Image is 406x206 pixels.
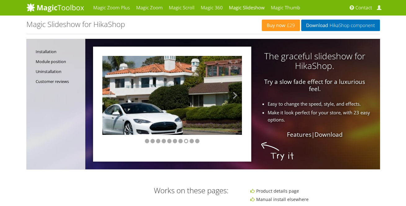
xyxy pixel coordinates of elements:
a: Features [287,130,311,139]
a: Uninstallation [36,66,82,76]
a: Buy now£29 [262,20,300,31]
li: Manual install elsewhere [250,196,379,203]
p: | [85,131,368,138]
a: DownloadHikaShop component [301,20,380,31]
a: Module position [36,57,82,66]
h3: The graceful slideshow for HikaShop. [85,51,368,71]
span: Contact [355,5,372,11]
img: MagicToolbox.com - Image tools for your website [26,3,84,12]
a: Customer reviews [36,76,82,86]
span: HikaShop component [328,23,375,28]
img: Magic Slideshow for HikaShop [74,56,242,150]
a: Download [315,130,343,139]
p: Try a slow fade effect for a luxurious feel. [85,78,368,93]
a: Installation [36,47,82,57]
span: £29 [285,23,295,28]
li: Product details page [250,187,379,195]
h3: Works on these pages: [87,186,229,195]
h1: Magic Slideshow for HikaShop [26,20,125,28]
